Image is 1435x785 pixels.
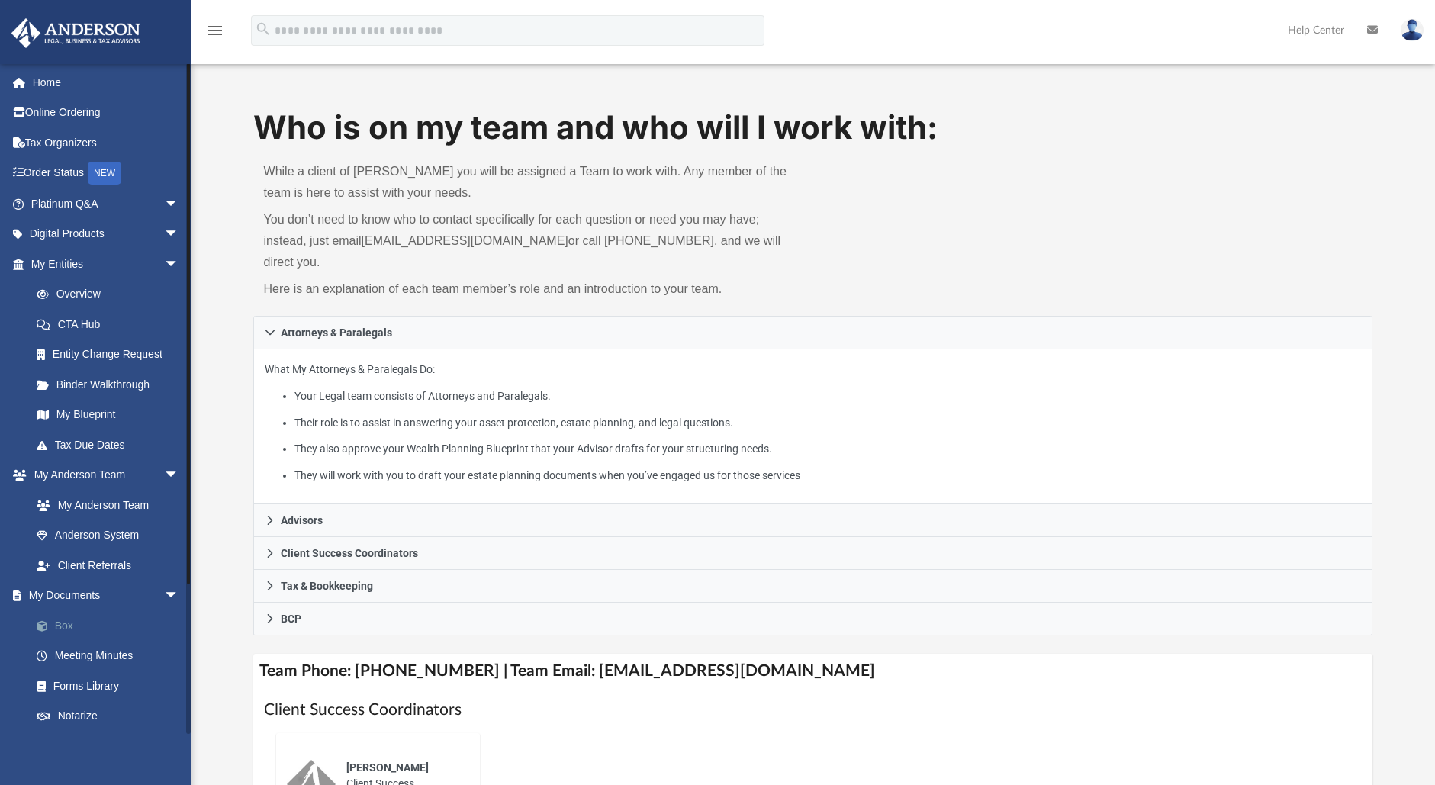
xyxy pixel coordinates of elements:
[21,400,195,430] a: My Blueprint
[253,349,1373,504] div: Attorneys & Paralegals
[264,278,803,300] p: Here is an explanation of each team member’s role and an introduction to your team.
[21,279,202,310] a: Overview
[206,29,224,40] a: menu
[253,316,1373,349] a: Attorneys & Paralegals
[11,460,195,491] a: My Anderson Teamarrow_drop_down
[164,581,195,612] span: arrow_drop_down
[253,537,1373,570] a: Client Success Coordinators
[294,466,1362,485] li: They will work with you to draft your estate planning documents when you’ve engaged us for those ...
[21,309,202,339] a: CTA Hub
[265,360,1362,484] p: What My Attorneys & Paralegals Do:
[21,369,202,400] a: Binder Walkthrough
[88,162,121,185] div: NEW
[264,161,803,204] p: While a client of [PERSON_NAME] you will be assigned a Team to work with. Any member of the team ...
[294,439,1362,458] li: They also approve your Wealth Planning Blueprint that your Advisor drafts for your structuring ne...
[11,188,202,219] a: Platinum Q&Aarrow_drop_down
[21,520,195,551] a: Anderson System
[11,249,202,279] a: My Entitiesarrow_drop_down
[21,641,202,671] a: Meeting Minutes
[281,515,323,526] span: Advisors
[253,504,1373,537] a: Advisors
[11,731,195,761] a: Online Learningarrow_drop_down
[346,761,429,774] span: [PERSON_NAME]
[21,671,195,701] a: Forms Library
[253,570,1373,603] a: Tax & Bookkeeping
[281,613,301,624] span: BCP
[264,699,1363,721] h1: Client Success Coordinators
[11,67,202,98] a: Home
[11,98,202,128] a: Online Ordering
[294,413,1362,433] li: Their role is to assist in answering your asset protection, estate planning, and legal questions.
[253,105,1373,150] h1: Who is on my team and who will I work with:
[281,581,373,591] span: Tax & Bookkeeping
[11,127,202,158] a: Tax Organizers
[1401,19,1424,41] img: User Pic
[164,219,195,250] span: arrow_drop_down
[11,581,202,611] a: My Documentsarrow_drop_down
[11,158,202,189] a: Order StatusNEW
[21,490,187,520] a: My Anderson Team
[21,429,202,460] a: Tax Due Dates
[253,654,1373,688] h4: Team Phone: [PHONE_NUMBER] | Team Email: [EMAIL_ADDRESS][DOMAIN_NAME]
[164,460,195,491] span: arrow_drop_down
[164,731,195,762] span: arrow_drop_down
[281,548,418,558] span: Client Success Coordinators
[253,603,1373,635] a: BCP
[164,188,195,220] span: arrow_drop_down
[21,701,202,732] a: Notarize
[164,249,195,280] span: arrow_drop_down
[206,21,224,40] i: menu
[255,21,272,37] i: search
[264,209,803,273] p: You don’t need to know who to contact specifically for each question or need you may have; instea...
[21,610,202,641] a: Box
[11,219,202,249] a: Digital Productsarrow_drop_down
[281,327,392,338] span: Attorneys & Paralegals
[362,234,568,247] a: [EMAIL_ADDRESS][DOMAIN_NAME]
[21,550,195,581] a: Client Referrals
[294,387,1362,406] li: Your Legal team consists of Attorneys and Paralegals.
[7,18,145,48] img: Anderson Advisors Platinum Portal
[21,339,202,370] a: Entity Change Request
